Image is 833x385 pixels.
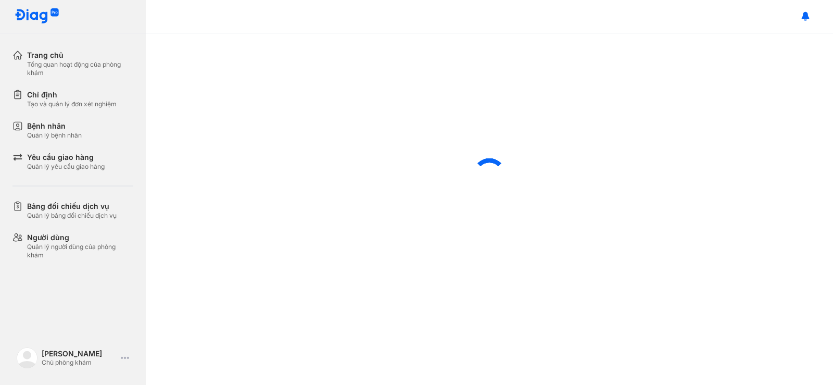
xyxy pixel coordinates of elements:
[42,349,117,358] div: [PERSON_NAME]
[17,347,37,368] img: logo
[27,201,117,212] div: Bảng đối chiếu dịch vụ
[27,232,133,243] div: Người dùng
[27,152,105,163] div: Yêu cầu giao hàng
[27,212,117,220] div: Quản lý bảng đối chiếu dịch vụ
[27,121,82,131] div: Bệnh nhân
[27,163,105,171] div: Quản lý yêu cầu giao hàng
[27,50,133,60] div: Trang chủ
[42,358,117,367] div: Chủ phòng khám
[27,243,133,259] div: Quản lý người dùng của phòng khám
[15,8,59,24] img: logo
[27,131,82,140] div: Quản lý bệnh nhân
[27,60,133,77] div: Tổng quan hoạt động của phòng khám
[27,90,117,100] div: Chỉ định
[27,100,117,108] div: Tạo và quản lý đơn xét nghiệm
